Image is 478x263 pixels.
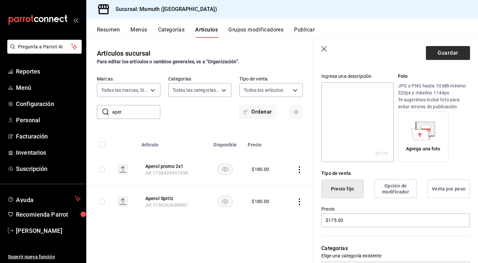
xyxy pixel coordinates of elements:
a: Pregunta a Parrot AI [5,48,82,55]
button: Opción de modificador [374,180,417,198]
span: AR-1756263688087 [145,202,188,208]
span: [PERSON_NAME] [16,226,81,235]
button: availability-product [217,164,233,175]
button: actions [296,198,303,205]
div: Ingresa una descripción [321,73,393,80]
button: Guardar [426,46,470,60]
strong: Para editar los artículos o cambios generales, ve a “Organización”. [97,59,239,64]
span: Pregunta a Parrot AI [18,43,71,50]
button: availability-product [217,196,233,207]
div: $ 180.00 [252,166,269,173]
input: Buscar artículo [112,105,160,119]
span: Sugerir nueva función [8,253,81,260]
button: Ordenar [239,105,276,119]
th: Artículo [137,132,206,153]
span: Suscripción [16,164,81,173]
th: Precio [244,132,283,153]
span: Reportes [16,67,81,76]
span: Facturación [16,132,81,141]
span: Todos los artículos [244,87,283,93]
th: Disponible [206,132,244,153]
button: Artículos [195,26,218,38]
span: Recomienda Parrot [16,210,81,219]
button: actions [296,166,303,173]
div: Tipo de venta [321,170,470,177]
button: Categorías [158,26,185,38]
p: Categorías [321,244,470,252]
span: Inventarios [16,148,81,157]
p: JPG o PNG hasta 10 MB mínimo 320px y máximo 1144px. Te sugerimos incluir foto para evitar errores... [398,82,470,110]
span: Configuración [16,99,81,108]
label: Marcas [97,77,160,81]
p: Foto [398,73,470,80]
span: Menú [16,83,81,92]
div: Artículos sucursal [97,48,150,58]
button: Publicar [294,26,315,38]
span: AR-1756424561938 [145,170,188,176]
button: Menús [130,26,147,38]
label: Categorías [168,77,232,81]
button: Precio fijo [321,180,364,198]
div: navigation tabs [97,26,478,38]
input: $0.00 [321,213,470,227]
div: Agrega una foto [406,145,440,152]
span: Todas las marcas, Sin marca [101,87,148,93]
div: $ 180.00 [252,198,269,205]
label: Precio [321,207,470,211]
span: Ayuda [16,195,72,203]
h3: Sucursal: Mamuth ([GEOGRAPHIC_DATA]) [110,5,217,13]
button: Resumen [97,26,120,38]
p: Elige una categoría existente [321,252,470,259]
label: Tipo de venta [239,77,303,81]
button: Pregunta a Parrot AI [7,40,82,54]
div: Agrega una foto [400,113,447,160]
button: Grupos modificadores [228,26,283,38]
button: edit-product-location [145,195,199,202]
span: Personal [16,116,81,125]
span: Todas las categorías, Sin categoría [173,87,219,93]
button: edit-product-location [145,163,199,170]
button: open_drawer_menu [73,17,78,23]
button: Venta por peso [427,180,470,198]
div: 0 /125 [375,150,388,157]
